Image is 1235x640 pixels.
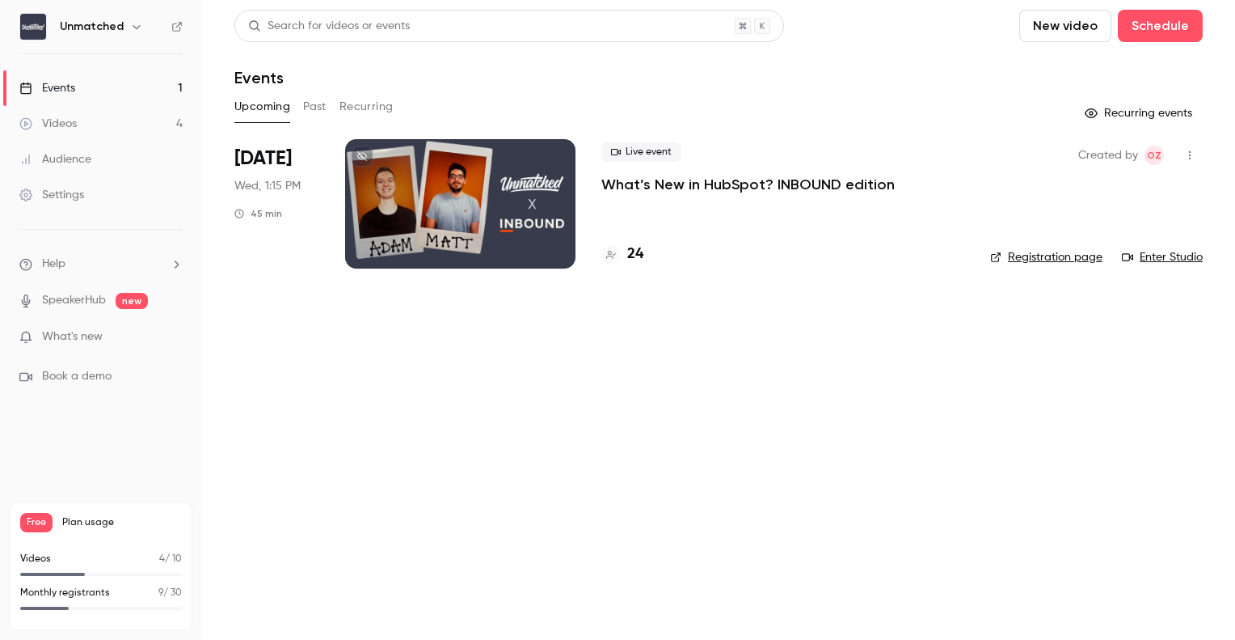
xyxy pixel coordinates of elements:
[234,146,292,172] span: [DATE]
[1019,10,1111,42] button: New video
[1118,10,1203,42] button: Schedule
[116,293,148,309] span: new
[339,94,394,120] button: Recurring
[627,244,643,265] h4: 24
[158,586,182,600] p: / 30
[601,244,643,265] a: 24
[234,207,282,220] div: 45 min
[42,292,106,309] a: SpeakerHub
[234,178,301,194] span: Wed, 1:15 PM
[19,256,183,273] li: help-dropdown-opener
[20,513,53,532] span: Free
[19,80,75,96] div: Events
[1147,146,1161,165] span: OZ
[159,554,165,564] span: 4
[62,516,182,529] span: Plan usage
[60,19,124,35] h6: Unmatched
[234,68,284,87] h1: Events
[159,552,182,566] p: / 10
[1144,146,1164,165] span: Ola Zych
[42,328,103,345] span: What's new
[303,94,327,120] button: Past
[19,116,77,132] div: Videos
[158,588,163,598] span: 9
[42,256,65,273] span: Help
[1077,100,1203,126] button: Recurring events
[990,249,1102,265] a: Registration page
[19,187,84,203] div: Settings
[1122,249,1203,265] a: Enter Studio
[163,330,183,345] iframe: Noticeable Trigger
[19,151,91,167] div: Audience
[1078,146,1138,165] span: Created by
[248,18,410,35] div: Search for videos or events
[20,586,110,600] p: Monthly registrants
[20,14,46,40] img: Unmatched
[20,552,51,566] p: Videos
[601,175,895,194] a: What’s New in HubSpot? INBOUND edition
[234,94,290,120] button: Upcoming
[42,368,112,385] span: Book a demo
[601,142,681,162] span: Live event
[234,139,319,269] div: Sep 10 Wed, 1:15 PM (Europe/London)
